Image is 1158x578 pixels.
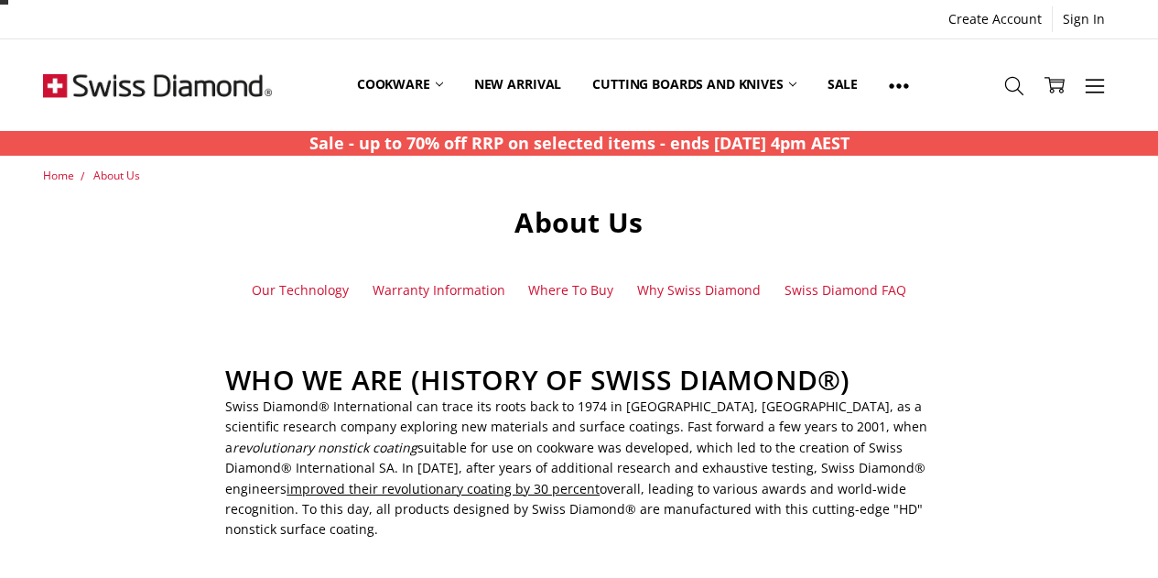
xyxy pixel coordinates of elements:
[252,280,349,300] a: Our Technology
[309,132,850,154] strong: Sale - up to 70% off RRP on selected items - ends [DATE] 4pm AEST
[1053,6,1115,32] a: Sign In
[43,39,272,131] img: Free Shipping On Every Order
[225,363,933,398] h2: WHO WE ARE (HISTORY OF SWISS DIAMOND®)
[93,168,140,183] a: About Us
[341,44,459,125] a: Cookware
[225,397,933,540] p: Swiss Diamond® International can trace its roots back to 1974 in [GEOGRAPHIC_DATA], [GEOGRAPHIC_D...
[233,439,417,456] em: revolutionary nonstick coating
[577,44,812,125] a: Cutting boards and knives
[459,44,577,125] a: New arrival
[873,44,925,126] a: Show All
[528,280,613,300] a: Where To Buy
[812,44,873,125] a: Sale
[287,480,600,497] span: improved their revolutionary coating by 30 percent
[938,6,1052,32] a: Create Account
[225,205,933,240] h1: About Us
[637,280,761,300] a: Why Swiss Diamond
[785,280,906,300] a: Swiss Diamond FAQ
[43,168,74,183] a: Home
[373,280,505,300] a: Warranty Information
